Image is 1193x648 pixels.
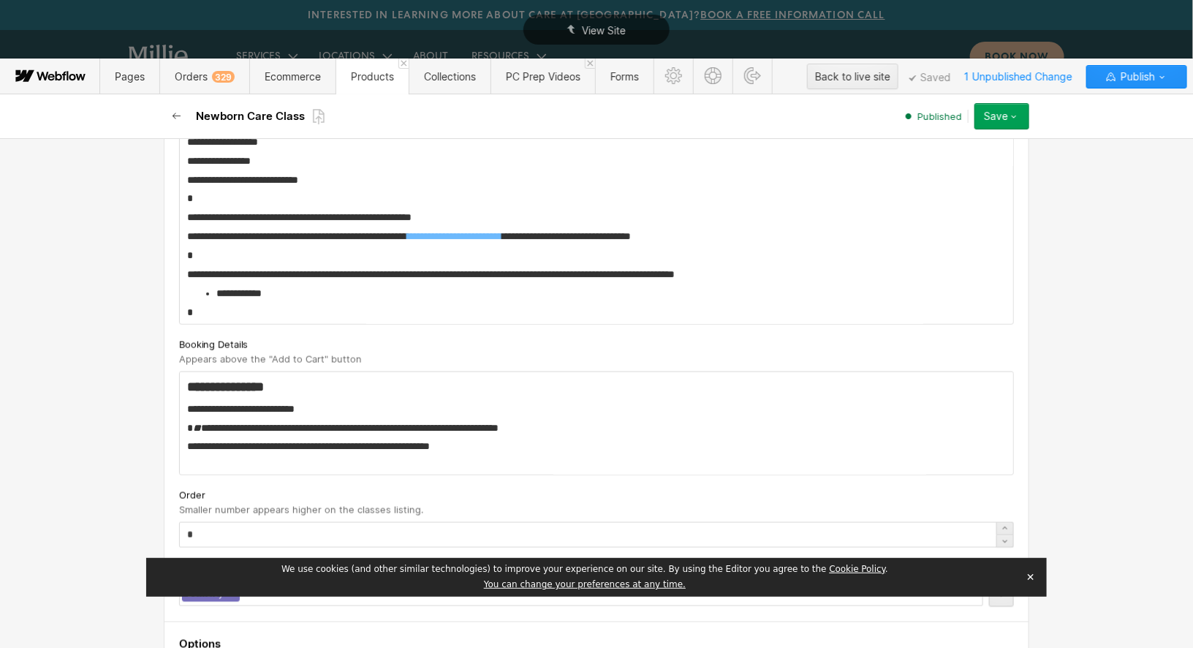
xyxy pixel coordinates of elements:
[909,75,951,82] span: Saved
[582,24,626,37] span: View Site
[212,71,235,83] div: 329
[917,110,962,123] span: Published
[265,70,321,83] span: Ecommerce
[506,70,580,83] span: PC Prep Videos
[958,65,1079,88] span: 1 Unpublished Change
[1086,65,1187,88] button: Publish
[1020,566,1041,588] button: Close
[974,103,1029,129] button: Save
[179,338,248,351] span: Booking Details
[815,66,890,88] div: Back to live site
[281,564,888,574] span: We use cookies (and other similar technologies) to improve your experience on our site. By using ...
[585,59,595,69] a: Close 'PC Prep Videos' tab
[179,489,205,502] span: Order
[179,504,424,516] span: Smaller number appears higher on the classes listing.
[398,59,409,69] a: Close 'Products' tab
[351,70,394,83] span: Products
[179,353,362,365] span: Appears above the "Add to Cart" button
[115,70,145,83] span: Pages
[610,70,639,83] span: Forms
[807,64,898,89] button: Back to live site
[196,109,305,124] h2: Newborn Care Class
[984,110,1008,122] div: Save
[829,564,885,574] a: Cookie Policy
[1118,66,1155,88] span: Publish
[175,70,235,83] span: Orders
[484,579,686,591] button: You can change your preferences at any time.
[424,70,476,83] span: Collections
